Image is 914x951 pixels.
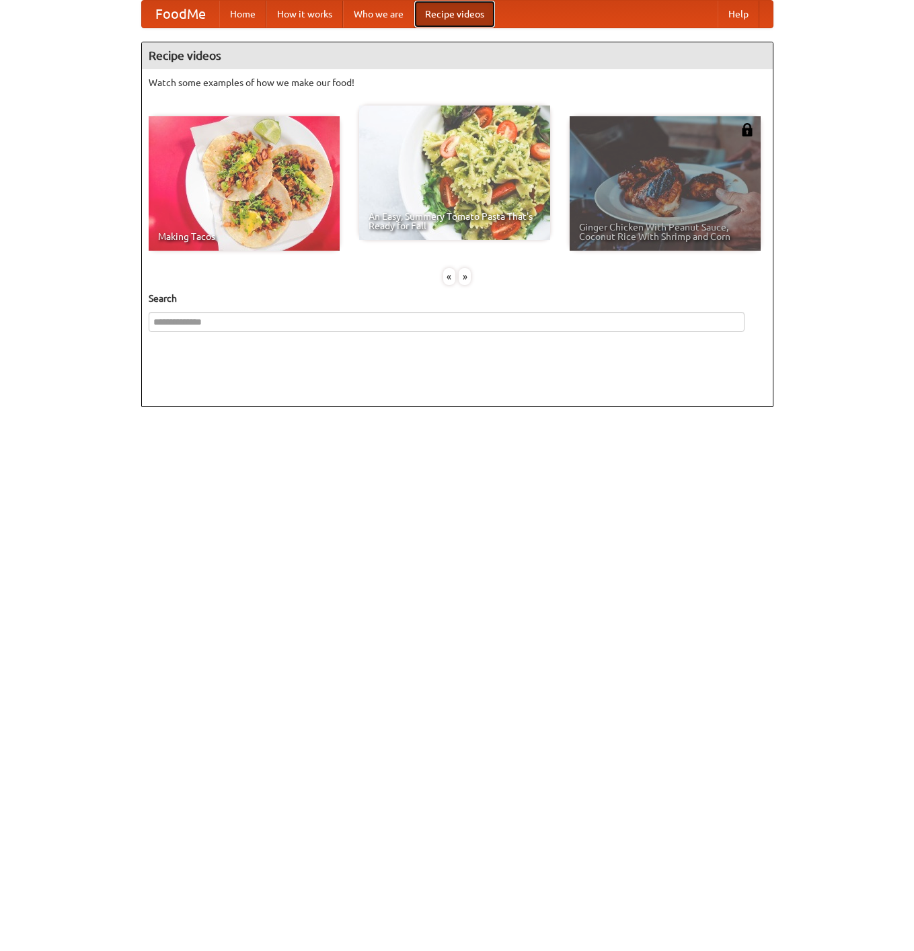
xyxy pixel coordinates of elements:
a: Making Tacos [149,116,340,251]
a: How it works [266,1,343,28]
a: An Easy, Summery Tomato Pasta That's Ready for Fall [359,106,550,240]
div: » [459,268,471,285]
h4: Recipe videos [142,42,773,69]
a: Home [219,1,266,28]
span: Making Tacos [158,232,330,241]
a: Recipe videos [414,1,495,28]
a: Who we are [343,1,414,28]
span: An Easy, Summery Tomato Pasta That's Ready for Fall [369,212,541,231]
a: Help [718,1,759,28]
div: « [443,268,455,285]
h5: Search [149,292,766,305]
a: FoodMe [142,1,219,28]
p: Watch some examples of how we make our food! [149,76,766,89]
img: 483408.png [740,123,754,136]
